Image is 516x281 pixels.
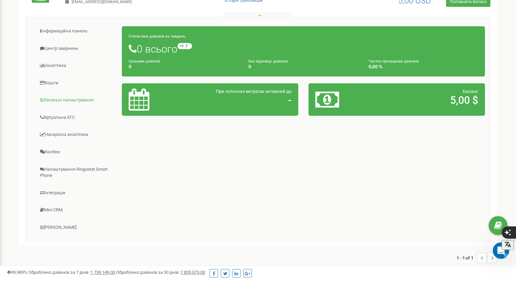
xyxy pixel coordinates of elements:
span: При поточних витратах активний до [216,89,291,94]
a: Аналiтика [31,57,122,74]
u: 7 835 073,00 [181,270,205,275]
h4: 0 [248,64,358,69]
span: Оброблено дзвінків за 7 днів : [28,270,115,275]
small: Частка пропущених дзвінків [369,59,419,64]
h2: - [186,95,291,106]
a: Віртуальна АТС [31,109,122,126]
small: Цільових дзвінків [129,59,160,64]
a: Загальні налаштування [31,92,122,109]
small: +0 [177,43,192,49]
h1: 0 всього [129,43,478,55]
u: 1 739 149,00 [90,270,115,275]
a: Налаштування Ringostat Smart Phone [31,161,122,184]
h4: 0 [129,64,238,69]
a: Наскрізна аналітика [31,126,122,143]
a: Кошти [31,75,122,92]
a: Колбек [31,144,122,160]
span: Баланс [463,89,478,94]
iframe: Intercom live chat [493,242,509,259]
a: Центр звернень [31,40,122,57]
span: 1 - 1 of 1 [457,253,477,263]
h2: 5,00 $ [373,95,478,106]
a: Mini CRM [31,202,122,219]
nav: ... [457,246,497,270]
a: Інтеграція [31,185,122,201]
span: 99,989% [7,270,27,275]
small: Без відповіді дзвінків [248,59,288,64]
span: Оброблено дзвінків за 30 днів : [116,270,205,275]
a: Інформаційна панель [31,23,122,40]
h4: 0,00 % [369,64,478,69]
small: Статистика дзвінків за тиждень [129,34,185,39]
a: [PERSON_NAME] [31,219,122,236]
